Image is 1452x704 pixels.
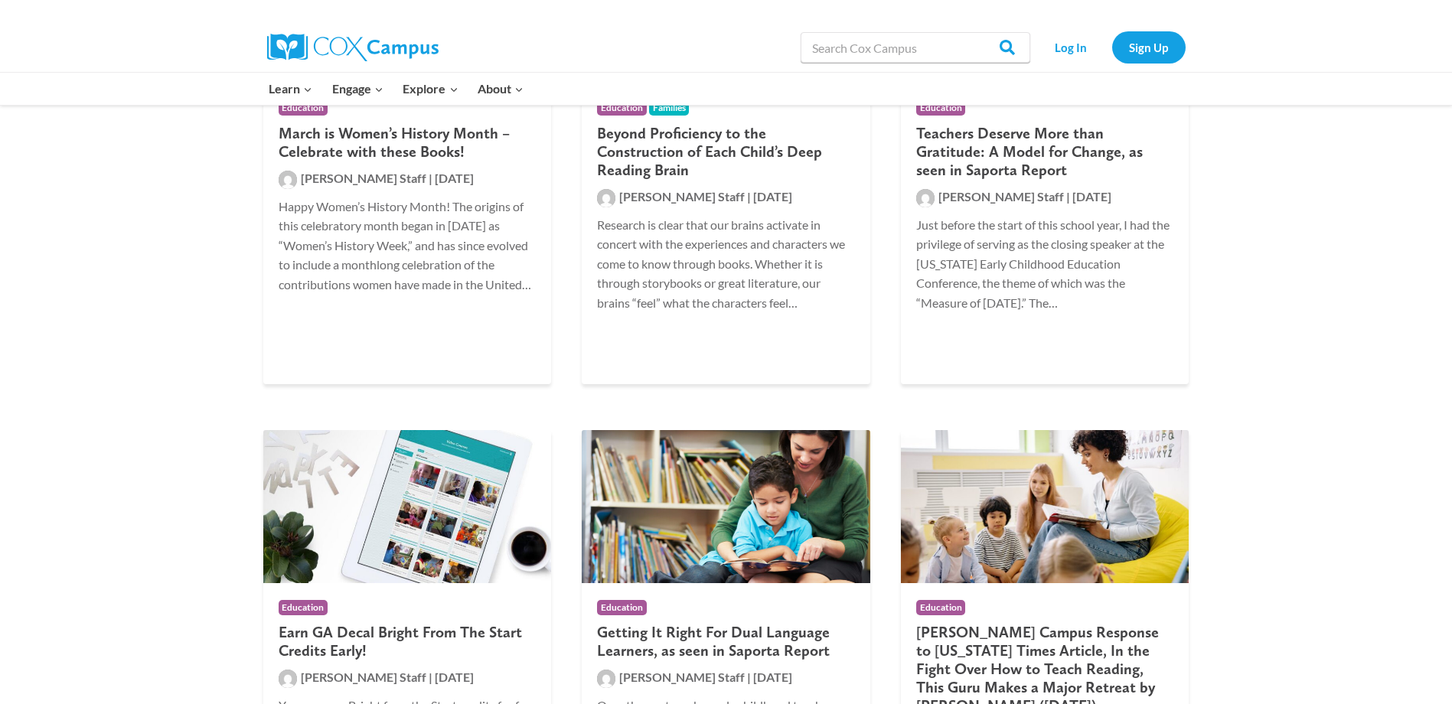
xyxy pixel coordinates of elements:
[259,73,533,105] nav: Primary Navigation
[597,101,647,116] span: Education
[916,600,966,614] span: Education
[435,171,474,185] span: [DATE]
[753,670,792,684] span: [DATE]
[279,623,537,660] h2: Earn GA Decal Bright From The Start Credits Early!
[429,171,432,185] span: |
[597,215,855,313] p: Research is clear that our brains activate in concert with the experiences and characters we come...
[279,124,537,161] h2: March is Women’s History Month – Celebrate with these Books!
[1072,189,1111,204] span: [DATE]
[267,34,439,61] img: Cox Campus
[597,600,647,614] span: Education
[393,73,468,105] button: Child menu of Explore
[301,171,426,185] span: [PERSON_NAME] Staff
[322,73,393,105] button: Child menu of Engage
[301,670,426,684] span: [PERSON_NAME] Staff
[429,670,432,684] span: |
[1112,31,1186,63] a: Sign Up
[259,73,323,105] button: Child menu of Learn
[747,670,751,684] span: |
[619,670,745,684] span: [PERSON_NAME] Staff
[747,189,751,204] span: |
[619,189,745,204] span: [PERSON_NAME] Staff
[279,197,537,295] p: Happy Women’s History Month! The origins of this celebratory month began in [DATE] as “Women’s Hi...
[1038,31,1104,63] a: Log In
[1066,189,1070,204] span: |
[435,670,474,684] span: [DATE]
[916,124,1174,179] h2: Teachers Deserve More than Gratitude: A Model for Change, as seen in Saporta Report
[597,124,855,179] h2: Beyond Proficiency to the Construction of Each Child’s Deep Reading Brain
[801,32,1030,63] input: Search Cox Campus
[916,101,966,116] span: Education
[597,623,855,660] h2: Getting It Right For Dual Language Learners, as seen in Saporta Report
[1038,31,1186,63] nav: Secondary Navigation
[649,101,690,116] span: Families
[753,189,792,204] span: [DATE]
[279,101,328,116] span: Education
[938,189,1064,204] span: [PERSON_NAME] Staff
[916,215,1174,313] p: Just before the start of this school year, I had the privilege of serving as the closing speaker ...
[468,73,533,105] button: Child menu of About
[279,600,328,614] span: Education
